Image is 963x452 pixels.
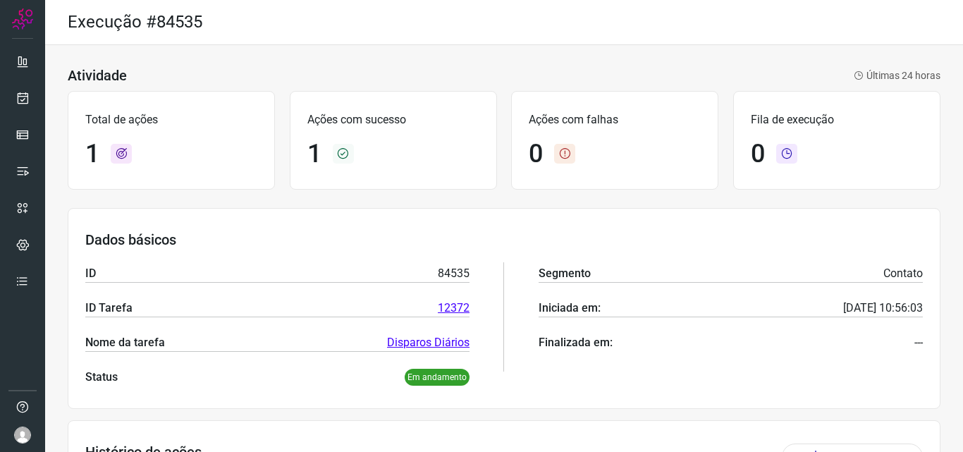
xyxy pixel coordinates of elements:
[14,427,31,444] img: avatar-user-boy.jpg
[68,67,127,84] h3: Atividade
[751,139,765,169] h1: 0
[529,139,543,169] h1: 0
[914,334,923,351] p: ---
[85,139,99,169] h1: 1
[12,8,33,30] img: Logo
[85,265,96,282] p: ID
[85,111,257,128] p: Total de ações
[539,300,601,317] p: Iniciada em:
[85,300,133,317] p: ID Tarefa
[529,111,701,128] p: Ações com falhas
[85,369,118,386] p: Status
[883,265,923,282] p: Contato
[854,68,940,83] p: Últimas 24 horas
[387,334,470,351] a: Disparos Diários
[307,139,321,169] h1: 1
[307,111,479,128] p: Ações com sucesso
[843,300,923,317] p: [DATE] 10:56:03
[85,334,165,351] p: Nome da tarefa
[438,265,470,282] p: 84535
[539,334,613,351] p: Finalizada em:
[85,231,923,248] h3: Dados básicos
[68,12,202,32] h2: Execução #84535
[751,111,923,128] p: Fila de execução
[405,369,470,386] p: Em andamento
[438,300,470,317] a: 12372
[539,265,591,282] p: Segmento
